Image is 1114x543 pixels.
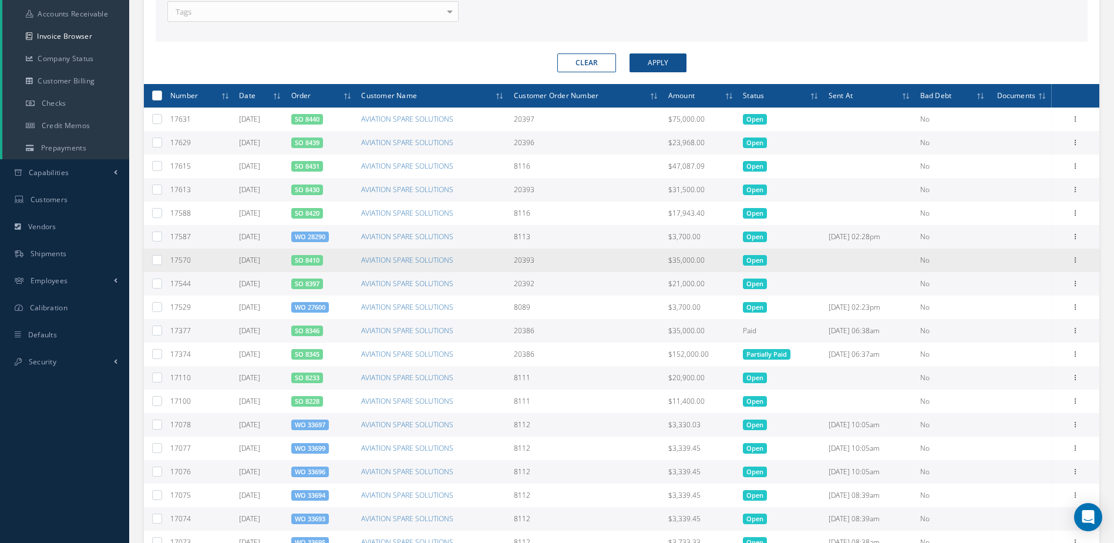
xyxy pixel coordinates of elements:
[295,185,319,194] a: SO 8430
[630,53,686,72] button: Apply
[824,460,916,484] td: [DATE] 10:05am
[916,319,990,343] td: No
[743,443,767,454] span: Open
[295,115,319,123] a: SO 8440
[509,131,664,155] td: 20396
[2,137,129,159] a: Prepayments
[234,131,286,155] td: [DATE]
[916,272,990,296] td: No
[916,413,990,437] td: No
[295,279,319,288] a: SO 8397
[42,120,90,130] span: Credit Memos
[295,138,319,147] a: SO 8439
[234,437,286,460] td: [DATE]
[170,161,191,171] span: 17615
[31,276,68,286] span: Employees
[361,208,453,218] a: AVIATION SPARE SOLUTIONS
[29,357,56,367] span: Security
[170,208,191,218] span: 17588
[509,413,664,437] td: 8112
[668,89,695,100] span: Amount
[234,343,286,366] td: [DATE]
[170,185,191,195] span: 17613
[916,249,990,272] td: No
[234,507,286,531] td: [DATE]
[361,185,453,195] a: AVIATION SPARE SOLUTIONS
[361,373,453,383] a: AVIATION SPARE SOLUTIONS
[509,108,664,131] td: 20397
[743,161,767,172] span: Open
[743,255,767,266] span: Open
[509,366,664,390] td: 8111
[916,390,990,413] td: No
[361,255,453,265] a: AVIATION SPARE SOLUTIONS
[557,53,616,72] button: Clear
[234,366,286,390] td: [DATE]
[173,6,191,18] span: Tags
[509,319,664,343] td: 20386
[295,491,325,500] a: WO 33694
[42,98,66,108] span: Checks
[361,232,453,242] a: AVIATION SPARE SOLUTIONS
[31,195,68,205] span: Customers
[509,343,664,366] td: 20386
[916,178,990,202] td: No
[28,222,56,232] span: Vendors
[295,397,319,405] a: SO 8228
[361,302,453,312] a: AVIATION SPARE SOLUTIONS
[514,89,598,100] span: Customer Order Number
[295,256,319,264] a: SO 8410
[509,155,664,178] td: 8116
[743,138,767,148] span: Open
[743,208,767,219] span: Open
[295,514,325,523] a: WO 33693
[170,302,191,312] span: 17529
[295,444,325,452] a: WO 33699
[664,296,738,319] td: $3,700.00
[28,330,57,340] span: Defaults
[509,437,664,460] td: 8112
[361,326,453,336] a: AVIATION SPARE SOLUTIONS
[170,138,191,148] span: 17629
[361,514,453,524] a: AVIATION SPARE SOLUTIONS
[743,326,756,336] span: Paid
[509,296,664,319] td: 8089
[234,390,286,413] td: [DATE]
[361,420,453,430] a: AVIATION SPARE SOLUTIONS
[509,484,664,507] td: 8112
[361,467,453,477] a: AVIATION SPARE SOLUTIONS
[170,396,191,406] span: 17100
[295,467,325,476] a: WO 33696
[295,350,319,358] a: SO 8345
[361,279,453,289] a: AVIATION SPARE SOLUTIONS
[2,3,129,25] a: Accounts Receivable
[916,131,990,155] td: No
[295,373,319,382] a: SO 8233
[295,303,325,311] a: WO 27600
[664,507,738,531] td: $3,339.45
[361,114,453,124] a: AVIATION SPARE SOLUTIONS
[743,114,767,125] span: Open
[234,155,286,178] td: [DATE]
[295,420,325,429] a: WO 33697
[664,390,738,413] td: $11,400.00
[30,303,68,313] span: Calibration
[824,413,916,437] td: [DATE] 10:05am
[743,279,767,289] span: Open
[664,108,738,131] td: $75,000.00
[664,178,738,202] td: $31,500.00
[664,484,738,507] td: $3,339.45
[920,89,952,100] span: Bad Debt
[1074,503,1102,531] div: Open Intercom Messenger
[824,319,916,343] td: [DATE] 06:38am
[829,89,853,100] span: Sent At
[361,349,453,359] a: AVIATION SPARE SOLUTIONS
[170,443,191,453] span: 17077
[170,114,191,124] span: 17631
[916,366,990,390] td: No
[743,467,767,477] span: Open
[170,279,191,289] span: 17544
[170,232,191,242] span: 17587
[664,225,738,249] td: $3,700.00
[664,155,738,178] td: $47,087.09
